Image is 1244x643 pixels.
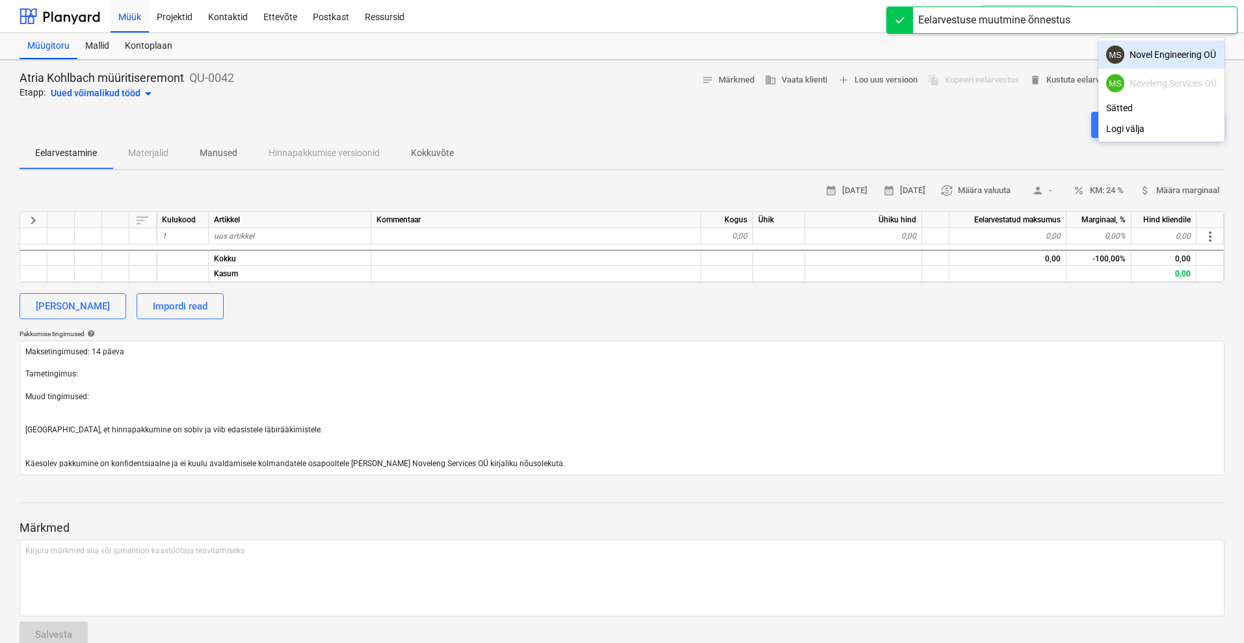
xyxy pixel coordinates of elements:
span: MS [1109,50,1122,60]
div: Noveleng Services OÜ [1106,74,1217,92]
span: MS [1109,79,1122,88]
div: Sätted [1098,98,1224,118]
div: Logi välja [1098,118,1224,139]
div: Mikk Suitsmart [1106,74,1124,92]
div: Mikk Suitsmart [1106,46,1124,64]
div: Novel Engineering OÜ [1106,46,1217,64]
div: Eelarvestuse muutmine õnnestus [918,12,1070,28]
